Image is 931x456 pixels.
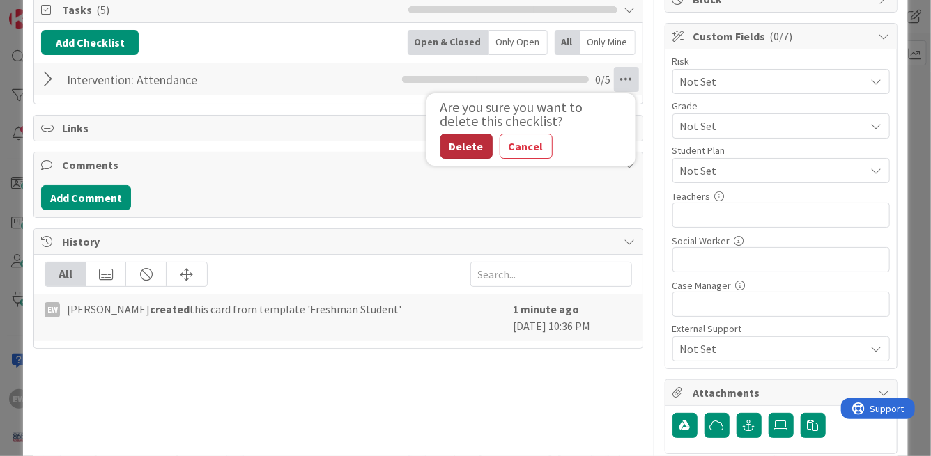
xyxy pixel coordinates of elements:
div: EW [45,302,60,317]
div: Grade [672,101,890,111]
button: Add Checklist [41,30,139,55]
label: Teachers [672,190,711,203]
button: Delete [440,134,493,159]
div: All [45,262,86,286]
div: Risk [672,56,890,66]
span: ( 0/7 ) [770,29,793,43]
div: Only Open [489,30,548,55]
button: Cancel [500,134,553,159]
span: Not Set [680,162,865,179]
span: [PERSON_NAME] this card from template 'Freshman Student' [67,301,401,317]
button: Add Comment [41,185,131,210]
span: 0 / 5 [596,71,611,88]
div: All [555,30,580,55]
div: Student Plan [672,146,890,155]
div: Only Mine [580,30,636,55]
span: Links [62,120,617,136]
input: Add Checklist... [62,67,313,92]
span: Comments [62,157,617,173]
b: created [150,302,190,316]
div: [DATE] 10:36 PM [514,301,632,334]
b: 1 minute ago [514,302,580,316]
span: Not Set [680,116,859,136]
div: Are you sure you want to delete this checklist? [440,100,601,128]
div: External Support [672,324,890,333]
input: Search... [470,262,632,287]
span: ( 5 ) [96,3,109,17]
div: Open & Closed [408,30,489,55]
label: Case Manager [672,279,732,292]
span: Attachments [693,384,872,401]
span: Tasks [62,1,401,18]
span: Not Set [680,340,865,357]
span: Support [29,2,63,19]
span: Not Set [680,72,859,91]
span: Custom Fields [693,28,872,45]
span: History [62,233,617,250]
label: Social Worker [672,235,730,247]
